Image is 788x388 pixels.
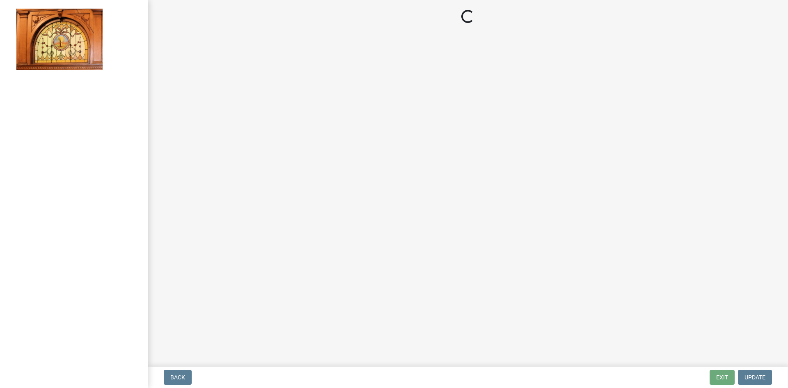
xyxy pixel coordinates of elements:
span: Update [744,374,765,381]
button: Update [738,370,772,385]
button: Exit [710,370,735,385]
span: Back [170,374,185,381]
img: Jasper County, Indiana [16,9,103,70]
button: Back [164,370,192,385]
